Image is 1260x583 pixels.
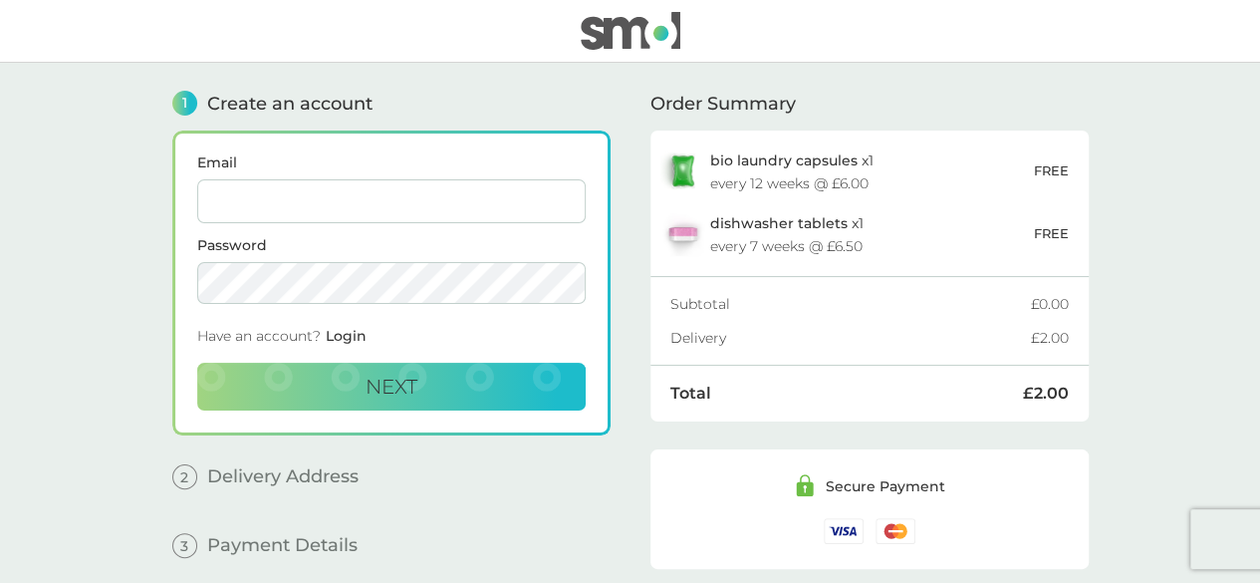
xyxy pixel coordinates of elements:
label: Password [197,238,586,252]
p: x 1 [710,215,864,231]
span: Order Summary [650,95,796,113]
div: Delivery [670,331,1031,345]
div: Have an account? [197,319,586,363]
div: every 12 weeks @ £6.00 [710,176,869,190]
p: x 1 [710,152,874,168]
span: Create an account [207,95,373,113]
div: £2.00 [1023,386,1069,402]
p: FREE [1034,160,1069,181]
label: Email [197,155,586,169]
div: £2.00 [1031,331,1069,345]
span: 2 [172,464,197,489]
span: 1 [172,91,197,116]
img: /assets/icons/cards/visa.svg [824,518,864,543]
button: Next [197,363,586,411]
div: £0.00 [1031,297,1069,311]
span: 3 [172,533,197,558]
img: smol [581,12,680,50]
img: /assets/icons/cards/mastercard.svg [876,518,915,543]
span: Payment Details [207,536,358,554]
span: Next [366,375,417,399]
div: every 7 weeks @ £6.50 [710,239,863,253]
p: FREE [1034,223,1069,244]
span: dishwasher tablets [710,214,848,232]
span: bio laundry capsules [710,151,858,169]
div: Total [670,386,1023,402]
span: Login [326,327,367,345]
div: Secure Payment [826,479,945,493]
span: Delivery Address [207,467,359,485]
div: Subtotal [670,297,1031,311]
